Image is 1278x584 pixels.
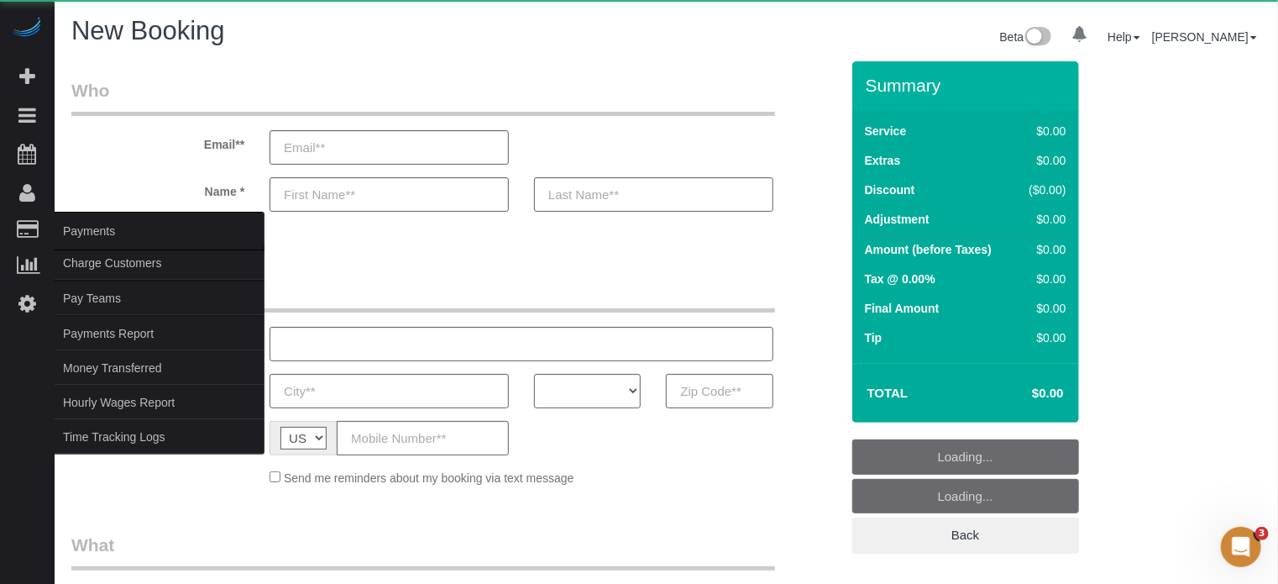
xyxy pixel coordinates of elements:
[1024,27,1051,49] img: New interface
[10,17,44,40] img: Automaid Logo
[865,152,901,169] label: Extras
[865,271,935,287] label: Tax @ 0.00%
[55,351,265,385] a: Money Transferred
[534,177,773,212] input: Last Name**
[59,177,257,200] label: Name *
[71,533,775,571] legend: What
[1255,527,1269,540] span: 3
[55,281,265,315] a: Pay Teams
[55,420,265,454] a: Time Tracking Logs
[337,421,509,455] input: Mobile Number**
[71,78,775,116] legend: Who
[865,329,883,346] label: Tip
[982,387,1063,401] h4: $0.00
[284,471,574,485] span: Send me reminders about my booking via text message
[270,177,509,212] input: First Name**
[865,182,915,198] label: Discount
[1152,30,1257,44] a: [PERSON_NAME]
[55,317,265,350] a: Payments Report
[55,245,265,455] ul: Payments
[71,275,775,313] legend: Where
[865,211,930,228] label: Adjustment
[866,76,1071,95] h3: Summary
[1022,271,1066,287] div: $0.00
[1022,152,1066,169] div: $0.00
[55,246,265,280] a: Charge Customers
[865,300,940,317] label: Final Amount
[666,374,773,408] input: Zip Code**
[1022,300,1066,317] div: $0.00
[865,241,992,258] label: Amount (before Taxes)
[1022,329,1066,346] div: $0.00
[71,16,225,45] span: New Booking
[1022,123,1066,139] div: $0.00
[865,123,907,139] label: Service
[55,386,265,419] a: Hourly Wages Report
[55,212,265,250] span: Payments
[1022,182,1066,198] div: ($0.00)
[1022,211,1066,228] div: $0.00
[1108,30,1140,44] a: Help
[852,518,1079,553] a: Back
[1221,527,1261,567] iframe: Intercom live chat
[1022,241,1066,258] div: $0.00
[1000,30,1052,44] a: Beta
[867,386,909,400] strong: Total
